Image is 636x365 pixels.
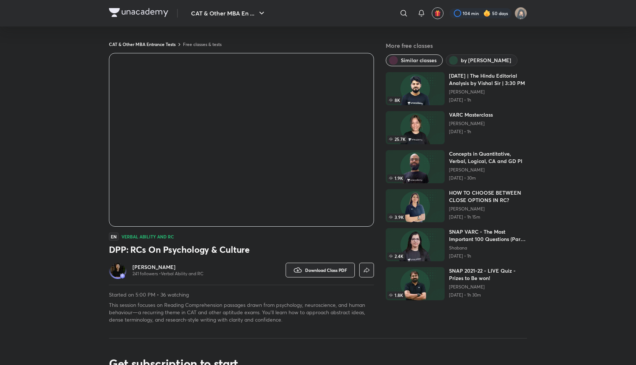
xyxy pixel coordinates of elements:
[121,234,174,239] h4: Verbal Ability and RC
[286,263,355,277] button: Download Class PDF
[120,273,125,279] img: badge
[109,244,374,255] h3: DPP: RCs On Psychology & Culture
[449,206,527,212] a: [PERSON_NAME]
[387,174,404,182] span: 1.9K
[449,292,527,298] p: [DATE] • 1h 30m
[132,271,204,277] p: 241 followers • Verbal Ability and RC
[109,301,374,323] p: This session focuses on Reading Comprehension passages drawn from psychology, neuroscience, and h...
[109,291,374,298] p: Started on 5:00 PM • 36 watching
[449,129,493,135] p: [DATE] • 1h
[386,41,527,50] h5: More free classes
[109,53,374,226] iframe: Class
[110,263,125,277] img: Avatar
[387,135,407,143] span: 25.7K
[449,253,527,259] p: [DATE] • 1h
[449,284,527,290] a: [PERSON_NAME]
[109,41,176,47] a: CAT & Other MBA Entrance Tests
[449,228,527,243] h6: SNAP VARC - The Most Important 100 Questions (Part 4)
[449,175,527,181] p: [DATE] • 30m
[449,97,527,103] p: [DATE] • 1h
[449,189,527,204] h6: HOW TO CHOOSE BETWEEN CLOSE OPTIONS IN RC?
[187,6,271,21] button: CAT & Other MBA En ...
[183,41,222,47] a: Free classes & tests
[109,233,119,241] span: EN
[434,10,441,17] img: avatar
[387,252,405,260] span: 2.4K
[386,54,443,66] button: Similar classes
[109,261,127,279] a: Avatarbadge
[449,267,527,282] h6: SNAP 2021-22 - LIVE Quiz - Prizes to Be won!
[387,213,405,221] span: 3.9K
[449,150,527,165] h6: Concepts in Quantitative, Verbal, Logical, CA and GD PI
[515,7,527,20] img: Jarul Jangid
[449,245,527,251] a: Shabana
[446,54,517,66] button: by Alpa Sharma
[432,7,444,19] button: avatar
[305,267,347,273] span: Download Class PDF
[387,291,404,299] span: 1.8K
[449,167,527,173] a: [PERSON_NAME]
[401,57,437,64] span: Similar classes
[132,263,204,271] a: [PERSON_NAME]
[449,111,493,118] h6: VARC Masterclass
[461,57,511,64] span: by Alpa Sharma
[109,8,168,19] a: Company Logo
[387,96,402,104] span: 8K
[109,8,168,17] img: Company Logo
[449,72,527,87] h6: [DATE] | The Hindu Editorial Analysis by Vishal Sir | 3:30 PM
[449,121,493,127] a: [PERSON_NAME]
[449,89,527,95] a: [PERSON_NAME]
[449,214,527,220] p: [DATE] • 1h 15m
[483,10,491,17] img: streak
